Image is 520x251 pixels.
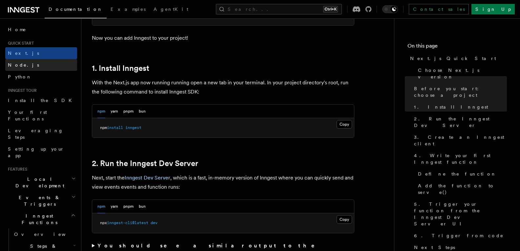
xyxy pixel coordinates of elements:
[8,26,26,33] span: Home
[5,167,27,172] span: Features
[337,120,352,129] button: Copy
[123,200,134,213] button: pnpm
[5,41,34,46] span: Quick start
[414,201,507,227] span: 5. Trigger your function from the Inngest Dev Server UI
[5,176,72,189] span: Local Development
[8,128,63,140] span: Leveraging Steps
[337,215,352,224] button: Copy
[125,175,170,181] a: Inngest Dev Server
[411,83,507,101] a: Before you start: choose a project
[382,5,398,13] button: Toggle dark mode
[415,180,507,198] a: Add the function to serve()
[409,4,469,14] a: Contact sales
[14,232,82,237] span: Overview
[5,125,77,143] a: Leveraging Steps
[216,4,342,14] button: Search...Ctrl+K
[414,152,507,165] span: 4. Write your first Inngest function
[5,210,77,228] button: Inngest Functions
[5,24,77,35] a: Home
[107,2,150,18] a: Examples
[411,131,507,150] a: 3. Create an Inngest client
[8,62,39,68] span: Node.js
[418,67,507,80] span: Choose Next.js version
[100,125,107,130] span: npm
[415,64,507,83] a: Choose Next.js version
[111,200,118,213] button: yarn
[414,134,507,147] span: 3. Create an Inngest client
[97,200,105,213] button: npm
[139,105,146,118] button: bun
[414,85,507,98] span: Before you start: choose a project
[410,55,496,62] span: Next.js Quick Start
[411,198,507,230] a: 5. Trigger your function from the Inngest Dev Server UI
[5,213,71,226] span: Inngest Functions
[418,171,496,177] span: Define the function
[100,220,107,225] span: npx
[5,47,77,59] a: Next.js
[92,33,354,43] p: Now you can add Inngest to your project!
[111,105,118,118] button: yarn
[111,7,146,12] span: Examples
[407,42,507,52] h4: On this page
[8,110,47,121] span: Your first Functions
[411,150,507,168] a: 4. Write your first Inngest function
[414,244,455,251] span: Next Steps
[8,51,39,56] span: Next.js
[471,4,515,14] a: Sign Up
[107,220,148,225] span: inngest-cli@latest
[415,168,507,180] a: Define the function
[323,6,338,12] kbd: Ctrl+K
[151,220,157,225] span: dev
[5,59,77,71] a: Node.js
[5,94,77,106] a: Install the SDK
[414,115,507,129] span: 2. Run the Inngest Dev Server
[5,194,72,207] span: Events & Triggers
[8,74,32,79] span: Python
[139,200,146,213] button: bun
[123,105,134,118] button: pnpm
[49,7,103,12] span: Documentation
[414,232,504,239] span: 6. Trigger from code
[414,104,488,110] span: 1. Install Inngest
[150,2,192,18] a: AgentKit
[5,192,77,210] button: Events & Triggers
[5,88,37,93] span: Inngest tour
[5,143,77,161] a: Setting up your app
[97,105,105,118] button: npm
[92,159,198,168] a: 2. Run the Inngest Dev Server
[5,71,77,83] a: Python
[154,7,188,12] span: AgentKit
[125,125,141,130] span: inngest
[92,78,354,96] p: With the Next.js app now running running open a new tab in your terminal. In your project directo...
[92,64,149,73] a: 1. Install Inngest
[8,146,64,158] span: Setting up your app
[92,173,354,192] p: Next, start the , which is a fast, in-memory version of Inngest where you can quickly send and vi...
[8,98,76,103] span: Install the SDK
[407,52,507,64] a: Next.js Quick Start
[411,101,507,113] a: 1. Install Inngest
[11,228,77,240] a: Overview
[5,106,77,125] a: Your first Functions
[45,2,107,18] a: Documentation
[411,113,507,131] a: 2. Run the Inngest Dev Server
[418,182,507,196] span: Add the function to serve()
[107,125,123,130] span: install
[5,173,77,192] button: Local Development
[411,230,507,241] a: 6. Trigger from code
